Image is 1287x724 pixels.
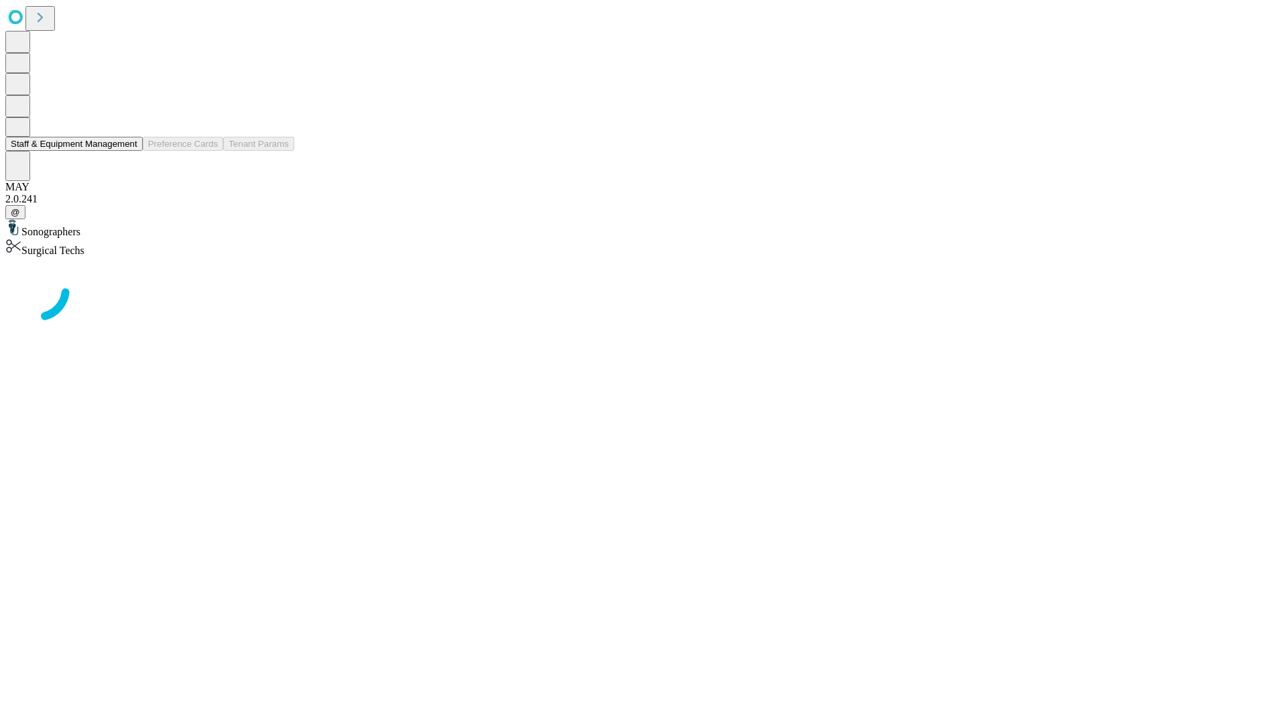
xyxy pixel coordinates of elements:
[143,137,223,151] button: Preference Cards
[5,181,1282,193] div: MAY
[5,205,25,219] button: @
[5,193,1282,205] div: 2.0.241
[5,219,1282,238] div: Sonographers
[5,137,143,151] button: Staff & Equipment Management
[11,207,20,217] span: @
[5,238,1282,257] div: Surgical Techs
[223,137,294,151] button: Tenant Params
